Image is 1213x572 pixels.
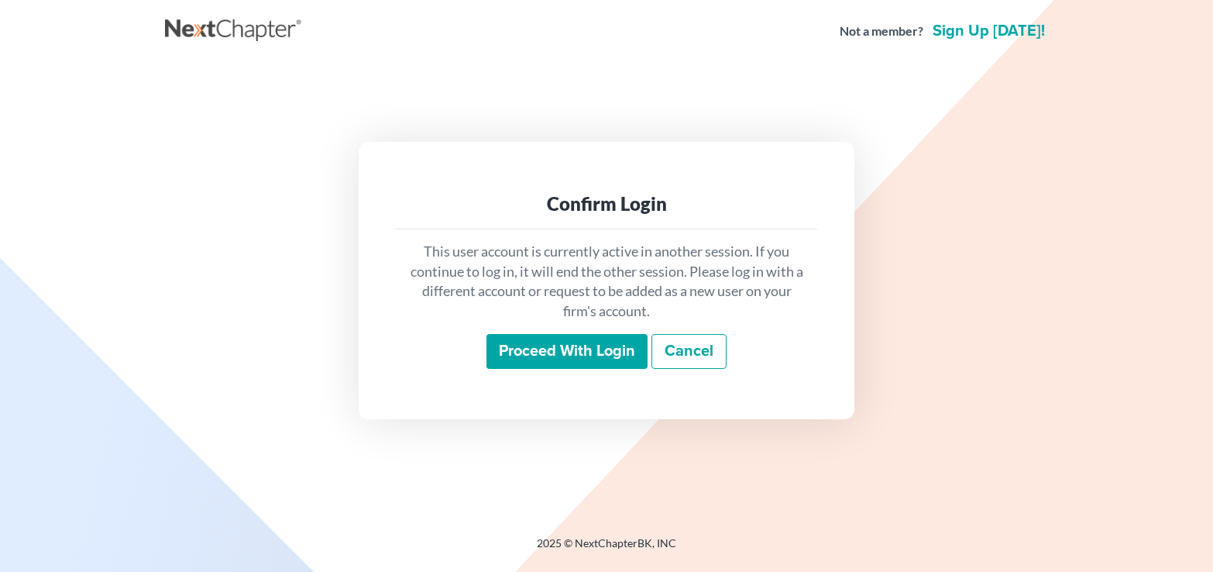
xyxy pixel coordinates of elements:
div: Confirm Login [408,191,805,216]
input: Proceed with login [486,334,648,370]
strong: Not a member? [840,22,923,40]
a: Cancel [651,334,727,370]
div: 2025 © NextChapterBK, INC [165,536,1048,563]
p: This user account is currently active in another session. If you continue to log in, it will end ... [408,242,805,322]
a: Sign up [DATE]! [930,23,1048,39]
